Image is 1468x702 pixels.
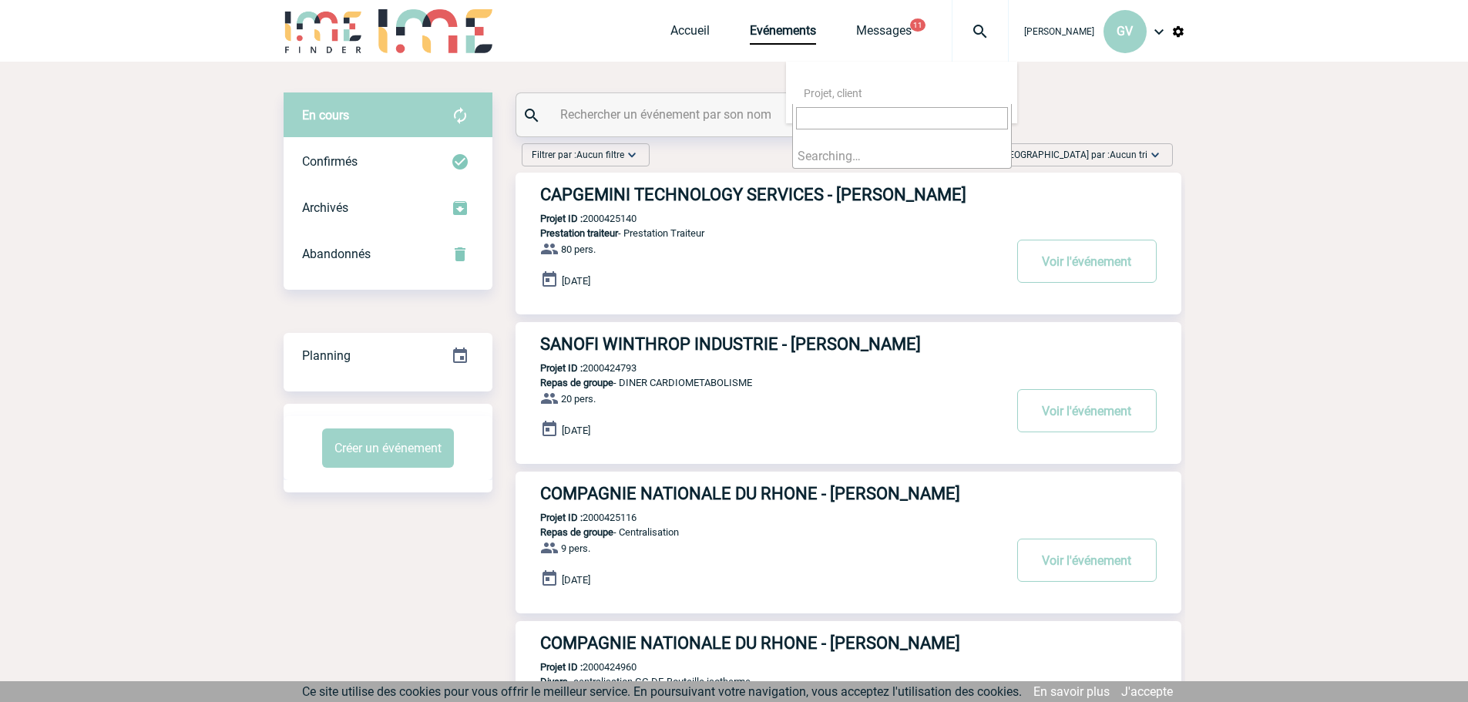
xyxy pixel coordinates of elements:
h3: SANOFI WINTHROP INDUSTRIE - [PERSON_NAME] [540,334,1003,354]
button: Voir l'événement [1017,240,1157,283]
a: COMPAGNIE NATIONALE DU RHONE - [PERSON_NAME] [516,484,1181,503]
a: En savoir plus [1033,684,1110,699]
div: Retrouvez ici tous vos évènements avant confirmation [284,92,492,139]
a: Accueil [670,23,710,45]
span: Archivés [302,200,348,215]
span: 9 pers. [561,542,590,554]
span: [DATE] [562,275,590,287]
span: Aucun filtre [576,149,624,160]
img: baseline_expand_more_white_24dp-b.png [624,147,640,163]
span: Abandonnés [302,247,371,261]
b: Projet ID : [540,362,583,374]
p: 2000425140 [516,213,637,224]
b: Projet ID : [540,661,583,673]
div: Retrouvez ici tous les événements que vous avez décidé d'archiver [284,185,492,231]
span: Divers [540,676,568,687]
a: Evénements [750,23,816,45]
input: Rechercher un événement par son nom [556,103,899,126]
img: baseline_expand_more_white_24dp-b.png [1147,147,1163,163]
a: CAPGEMINI TECHNOLOGY SERVICES - [PERSON_NAME] [516,185,1181,204]
a: SANOFI WINTHROP INDUSTRIE - [PERSON_NAME] [516,334,1181,354]
button: Créer un événement [322,428,454,468]
button: 11 [910,18,925,32]
span: Prestation traiteur [540,227,618,239]
span: Projet, client [804,87,862,99]
p: - Centralisation [516,526,1003,538]
span: [GEOGRAPHIC_DATA] par : [1000,147,1147,163]
b: Projet ID : [540,213,583,224]
span: 20 pers. [561,393,596,405]
p: 2000425116 [516,512,637,523]
span: Filtrer par : [532,147,624,163]
img: IME-Finder [284,9,364,53]
p: - DINER CARDIOMETABOLISME [516,377,1003,388]
span: GV [1117,24,1133,39]
a: Messages [856,23,912,45]
span: Planning [302,348,351,363]
h3: CAPGEMINI TECHNOLOGY SERVICES - [PERSON_NAME] [540,185,1003,204]
b: Projet ID : [540,512,583,523]
span: En cours [302,108,349,123]
p: - centralisation GC-DE-Bouteille isotherme [516,676,1003,687]
p: - Prestation Traiteur [516,227,1003,239]
h3: COMPAGNIE NATIONALE DU RHONE - [PERSON_NAME] [540,633,1003,653]
h3: COMPAGNIE NATIONALE DU RHONE - [PERSON_NAME] [540,484,1003,503]
span: Aucun tri [1110,149,1147,160]
span: Ce site utilise des cookies pour vous offrir le meilleur service. En poursuivant votre navigation... [302,684,1022,699]
a: COMPAGNIE NATIONALE DU RHONE - [PERSON_NAME] [516,633,1181,653]
p: 2000424960 [516,661,637,673]
span: Repas de groupe [540,377,613,388]
span: [DATE] [562,425,590,436]
span: 80 pers. [561,244,596,255]
button: Voir l'événement [1017,389,1157,432]
div: Retrouvez ici tous vos événements organisés par date et état d'avancement [284,333,492,379]
a: J'accepte [1121,684,1173,699]
span: Repas de groupe [540,526,613,538]
button: Voir l'événement [1017,539,1157,582]
span: [DATE] [562,574,590,586]
span: Confirmés [302,154,358,169]
a: Planning [284,332,492,378]
span: [PERSON_NAME] [1024,26,1094,37]
p: 2000424793 [516,362,637,374]
div: Retrouvez ici tous vos événements annulés [284,231,492,277]
li: Searching… [793,144,1011,168]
